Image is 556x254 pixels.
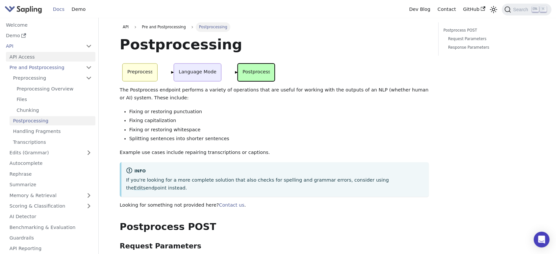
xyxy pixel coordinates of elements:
[434,4,460,14] a: Contact
[2,31,95,40] a: Demo
[448,44,530,51] a: Response Parameters
[6,148,95,158] a: Edits (Grammar)
[123,25,129,29] span: API
[68,4,89,14] a: Demo
[459,4,489,14] a: GitHub
[10,127,95,136] a: Handling Fragments
[219,202,244,208] a: Contact us
[2,41,82,51] a: API
[129,117,429,125] li: Fixing capitalization
[448,36,530,42] a: Request Parameters
[13,95,95,104] a: Files
[6,169,95,179] a: Rephrase
[134,185,145,190] a: Edits
[6,63,95,72] a: Pre and Postprocessing
[82,41,95,51] button: Collapse sidebar category 'API'
[6,52,95,62] a: API Access
[120,36,429,53] h1: Postprocessing
[120,221,429,233] h2: Postprocess POST
[6,244,95,253] a: API Reporting
[139,22,189,32] span: Pre and Postprocessing
[489,5,498,14] button: Switch between dark and light mode (currently light mode)
[540,6,546,12] kbd: K
[120,22,429,32] nav: Breadcrumbs
[10,137,95,147] a: Transcriptions
[6,222,95,232] a: Benchmarking & Evaluation
[405,4,434,14] a: Dev Blog
[502,4,551,15] button: Search (Ctrl+K)
[243,68,271,76] p: Postprocess
[6,212,95,221] a: AI Detector
[534,232,549,247] div: Open Intercom Messenger
[6,180,95,190] a: Summarize
[6,159,95,168] a: Autocomplete
[49,4,68,14] a: Docs
[10,116,95,126] a: Postprocessing
[2,20,95,30] a: Welcome
[129,135,429,143] li: Splitting sentences into shorter sentences
[126,167,424,175] div: info
[120,149,429,157] p: Example use cases include repairing transcriptions or captions.
[443,27,533,34] a: Postprocess POST
[120,242,429,251] h3: Request Parameters
[127,68,153,76] p: Preprocess
[129,108,429,116] li: Fixing or restoring punctuation
[196,22,230,32] span: Postprocessing
[129,126,429,134] li: Fixing or restoring whitespace
[126,176,424,192] p: If you're looking for a more complete solution that also checks for spelling and grammar errors, ...
[6,201,95,211] a: Scoring & Classification
[511,7,532,12] span: Search
[13,105,95,115] a: Chunking
[6,190,95,200] a: Memory & Retrieval
[120,22,132,32] a: API
[10,73,95,83] a: Preprocessing
[120,86,429,102] p: The Postprocess endpoint performs a variety of operations that are useful for working with the ou...
[5,5,42,14] img: Sapling.ai
[120,201,429,209] p: Looking for something not provided here? .
[13,84,95,93] a: Preprocessing Overview
[5,5,44,14] a: Sapling.ai
[179,68,218,76] p: Language Model
[6,233,95,243] a: Guardrails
